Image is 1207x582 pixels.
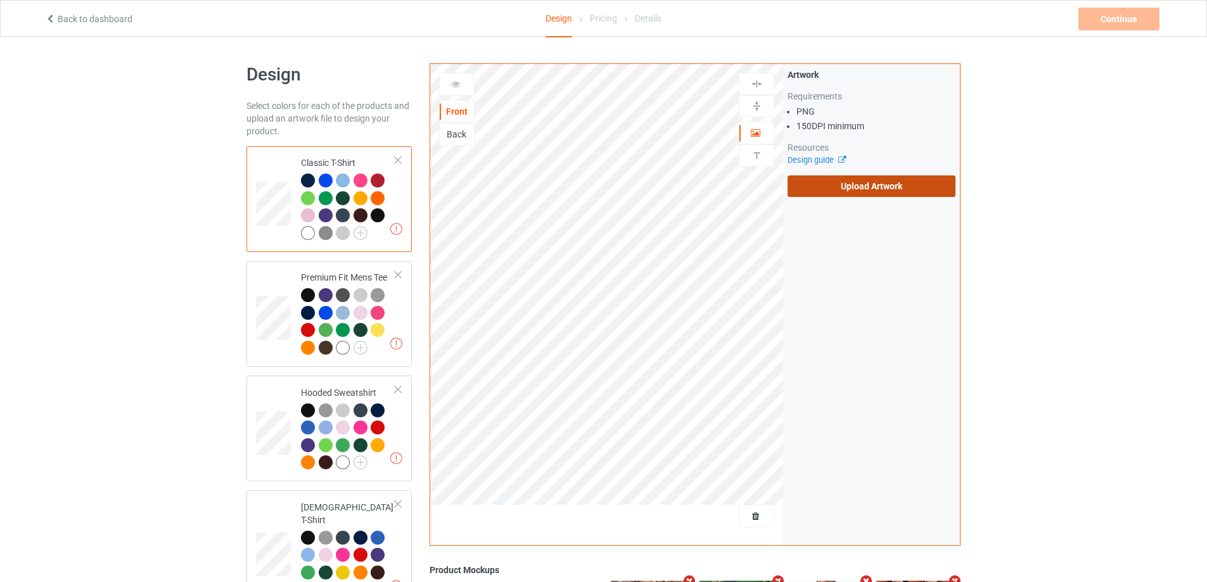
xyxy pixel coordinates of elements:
[354,341,367,355] img: svg+xml;base64,PD94bWwgdmVyc2lvbj0iMS4wIiBlbmNvZGluZz0iVVRGLTgiPz4KPHN2ZyB3aWR0aD0iMjJweCIgaGVpZ2...
[301,386,395,469] div: Hooded Sweatshirt
[430,564,961,576] div: Product Mockups
[788,141,955,154] div: Resources
[246,99,412,137] div: Select colors for each of the products and upload an artwork file to design your product.
[45,14,132,24] a: Back to dashboard
[751,78,763,90] img: svg%3E%0A
[301,271,395,353] div: Premium Fit Mens Tee
[301,156,395,239] div: Classic T-Shirt
[546,1,572,37] div: Design
[390,223,402,235] img: exclamation icon
[751,149,763,161] img: svg%3E%0A
[390,338,402,350] img: exclamation icon
[796,120,955,132] li: 150 DPI minimum
[635,1,661,36] div: Details
[246,376,412,481] div: Hooded Sweatshirt
[751,100,763,112] img: svg%3E%0A
[371,288,385,302] img: heather_texture.png
[319,226,333,240] img: heather_texture.png
[246,261,412,367] div: Premium Fit Mens Tee
[246,63,412,86] h1: Design
[788,175,955,197] label: Upload Artwork
[246,146,412,252] div: Classic T-Shirt
[788,155,845,165] a: Design guide
[788,68,955,81] div: Artwork
[390,452,402,464] img: exclamation icon
[354,455,367,469] img: svg+xml;base64,PD94bWwgdmVyc2lvbj0iMS4wIiBlbmNvZGluZz0iVVRGLTgiPz4KPHN2ZyB3aWR0aD0iMjJweCIgaGVpZ2...
[788,90,955,103] div: Requirements
[590,1,617,36] div: Pricing
[354,226,367,240] img: svg+xml;base64,PD94bWwgdmVyc2lvbj0iMS4wIiBlbmNvZGluZz0iVVRGLTgiPz4KPHN2ZyB3aWR0aD0iMjJweCIgaGVpZ2...
[796,105,955,118] li: PNG
[440,128,474,141] div: Back
[440,105,474,118] div: Front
